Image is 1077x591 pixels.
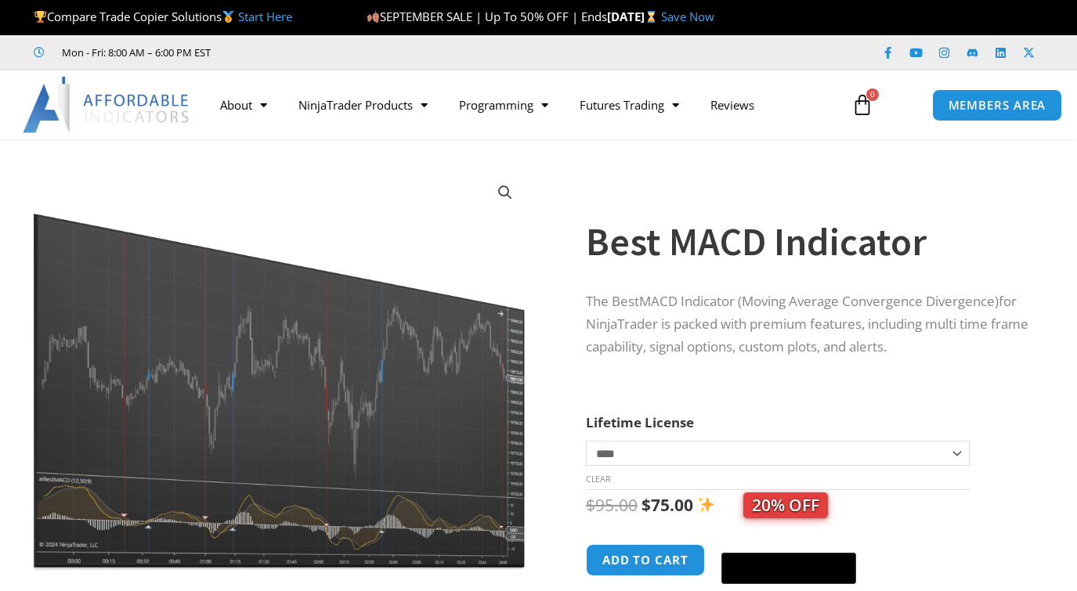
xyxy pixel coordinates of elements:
a: Reviews [695,87,770,123]
span: Compare Trade Copier Solutions [34,9,292,24]
a: Start Here [238,9,292,24]
img: ✨ [698,496,714,513]
img: 🥇 [222,11,234,23]
img: LogoAI | Affordable Indicators – NinjaTrader [23,77,191,133]
img: 🏆 [34,11,46,23]
button: Buy with GPay [721,553,856,584]
span: 20% OFF [743,492,828,518]
nav: Menu [204,87,840,123]
span: $ [642,494,651,516]
a: Save Now [661,9,714,24]
a: Programming [443,87,564,123]
a: 0 [828,82,897,128]
a: Futures Trading [564,87,695,123]
button: Add to cart [586,544,705,576]
img: Best MACD [27,167,531,571]
a: MEMBERS AREA [932,89,1063,121]
a: About [204,87,283,123]
h1: Best MACD Indicator [586,214,1038,269]
span: $ [586,494,595,516]
img: 🍂 [367,11,379,23]
span: Mon - Fri: 8:00 AM – 6:00 PM EST [58,43,211,62]
span: The Best [586,292,639,310]
span: MACD Indicator (Moving Average Convergence Divergence) [639,292,999,310]
bdi: 95.00 [586,494,638,516]
strong: [DATE] [607,9,661,24]
iframe: Secure express checkout frame [718,542,859,543]
img: ⌛ [645,11,657,23]
a: Clear options [586,474,610,485]
span: 0 [866,88,879,101]
span: for NinjaTrader is packed with premium features, including multi time frame capability, signal op... [586,292,1028,355]
bdi: 75.00 [642,494,693,516]
a: NinjaTrader Products [283,87,443,123]
iframe: Customer reviews powered by Trustpilot [233,45,468,60]
label: Lifetime License [586,413,694,431]
span: MEMBERS AREA [949,99,1046,111]
a: View full-screen image gallery [491,178,519,207]
span: SEPTEMBER SALE | Up To 50% OFF | Ends [367,9,607,24]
